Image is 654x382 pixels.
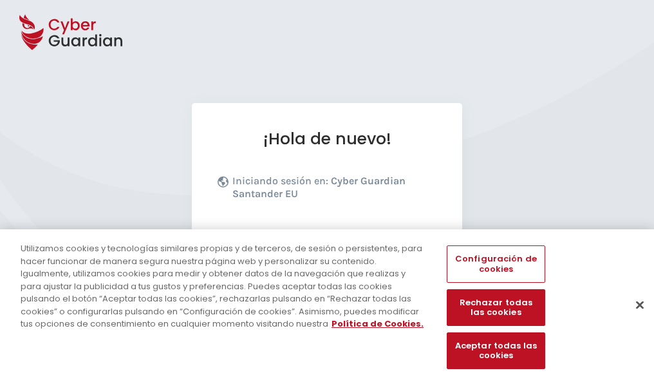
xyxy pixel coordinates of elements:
[232,175,406,200] b: Cyber Guardian Santander EU
[21,242,427,330] div: Utilizamos cookies y tecnologías similares propias y de terceros, de sesión o persistentes, para ...
[232,175,433,207] p: Iniciando sesión en:
[447,289,545,326] button: Rechazar todas las cookies
[626,291,654,319] button: Cerrar
[218,129,436,149] h1: ¡Hola de nuevo!
[332,318,424,330] a: Más información sobre su privacidad, se abre en una nueva pestaña
[447,332,545,369] button: Aceptar todas las cookies
[447,245,545,282] button: Configuración de cookies, Abre el cuadro de diálogo del centro de preferencias.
